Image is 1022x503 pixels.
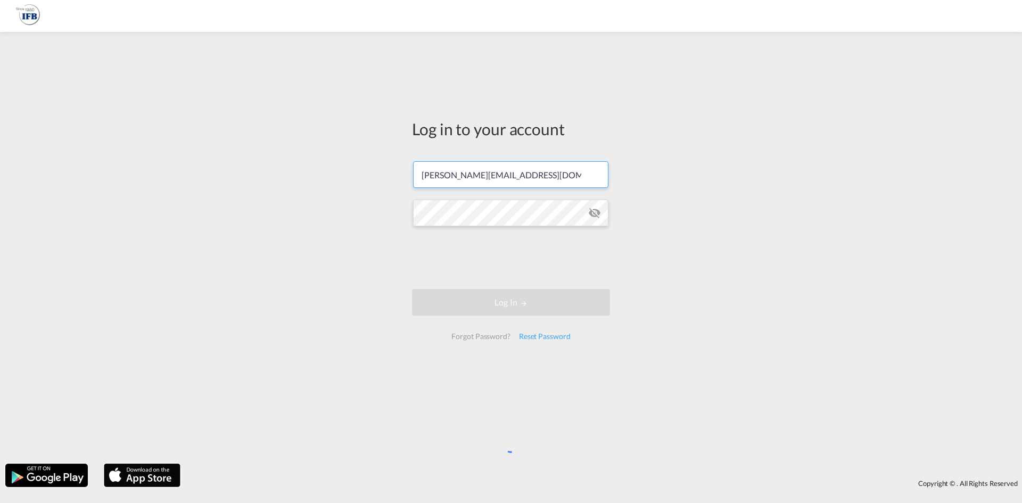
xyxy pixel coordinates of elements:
md-icon: icon-eye-off [588,207,601,219]
img: google.png [4,463,89,488]
img: 1f261f00256b11eeaf3d89493e6660f9.png [16,4,40,28]
div: Forgot Password? [447,327,514,346]
div: Reset Password [515,327,575,346]
img: apple.png [103,463,182,488]
button: LOGIN [412,289,610,316]
input: Enter email/phone number [413,161,608,188]
iframe: reCAPTCHA [430,237,592,278]
div: Log in to your account [412,118,610,140]
div: Copyright © . All Rights Reserved [186,474,1022,492]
